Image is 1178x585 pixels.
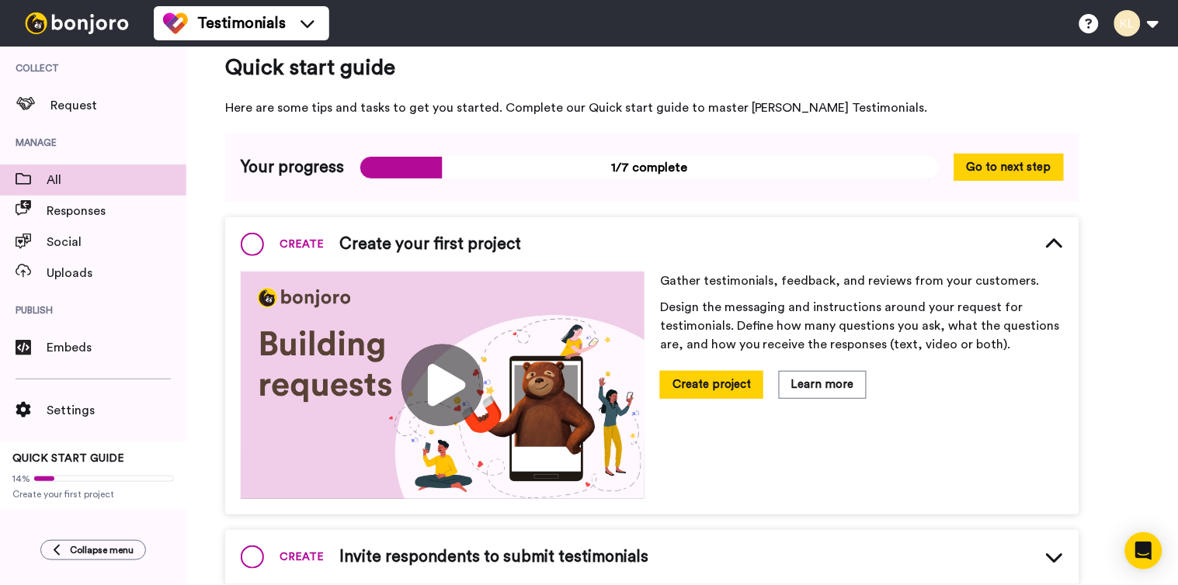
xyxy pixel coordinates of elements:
span: CREATE [280,237,324,252]
span: CREATE [280,549,324,565]
span: Create your first project [12,488,174,500]
span: Embeds [47,338,186,357]
span: Testimonials [197,12,286,34]
span: Your progress [241,156,344,179]
span: Social [47,233,186,251]
span: Request [50,96,186,115]
button: Create project [660,371,763,398]
span: 1/7 complete [360,156,939,179]
span: Invite respondents to submit testimonials [339,545,648,569]
div: Open Intercom Messenger [1125,532,1162,569]
span: All [47,171,186,189]
span: Settings [47,401,186,420]
button: Go to next step [954,154,1064,181]
span: Here are some tips and tasks to get you started. Complete our Quick start guide to master [PERSON... [225,99,1079,117]
img: tm-color.svg [163,11,188,36]
span: Collapse menu [70,544,134,556]
button: Learn more [779,371,867,398]
img: 341228e223531fa0c85853fd068f9874.jpg [241,272,645,499]
span: QUICK START GUIDE [12,453,124,464]
span: Create your first project [339,233,521,256]
p: Design the messaging and instructions around your request for testimonials. Define how many quest... [660,298,1064,354]
button: Collapse menu [40,540,146,560]
p: Gather testimonials, feedback, and reviews from your customers. [660,272,1064,290]
span: 14% [12,472,30,485]
span: Responses [47,202,186,220]
span: Quick start guide [225,52,1079,83]
span: Uploads [47,264,186,282]
img: bj-logo-header-white.svg [19,12,135,34]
